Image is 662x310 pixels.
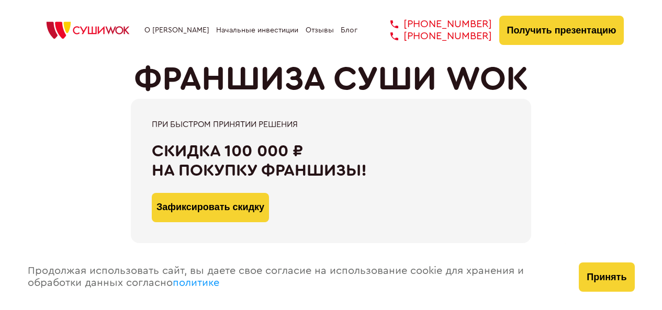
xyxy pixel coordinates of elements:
[173,278,219,288] a: политике
[152,142,510,180] div: Скидка 100 000 ₽ на покупку франшизы!
[375,18,492,30] a: [PHONE_NUMBER]
[38,19,138,42] img: СУШИWOK
[579,262,634,292] button: Принять
[17,244,569,310] div: Продолжая использовать сайт, вы даете свое согласие на использование cookie для хранения и обрабо...
[306,26,334,35] a: Отзывы
[341,26,357,35] a: Блог
[152,120,510,129] div: При быстром принятии решения
[144,26,209,35] a: О [PERSON_NAME]
[375,30,492,42] a: [PHONE_NUMBER]
[134,60,529,99] h1: ФРАНШИЗА СУШИ WOK
[152,193,269,222] button: Зафиксировать скидку
[499,16,624,45] button: Получить презентацию
[216,26,298,35] a: Начальные инвестиции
